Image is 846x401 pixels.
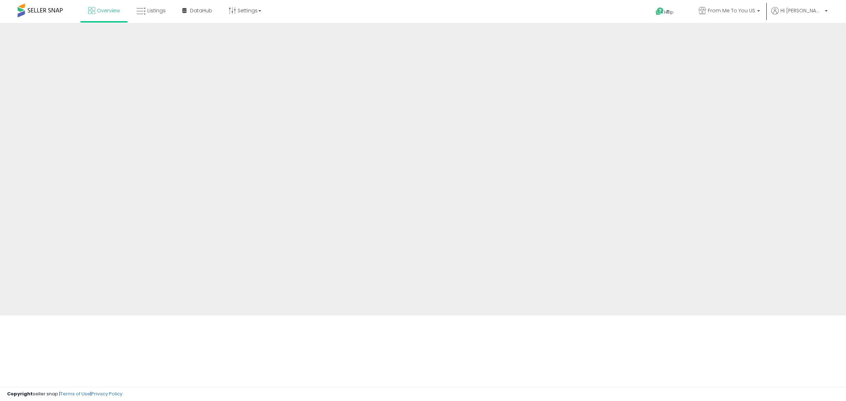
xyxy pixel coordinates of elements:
i: Get Help [655,7,664,16]
span: Help [664,9,674,15]
span: From Me To You US [708,7,755,14]
span: Listings [147,7,166,14]
span: Hi [PERSON_NAME] [780,7,823,14]
span: Overview [97,7,120,14]
a: Help [650,2,687,23]
span: DataHub [190,7,212,14]
a: Hi [PERSON_NAME] [771,7,828,23]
